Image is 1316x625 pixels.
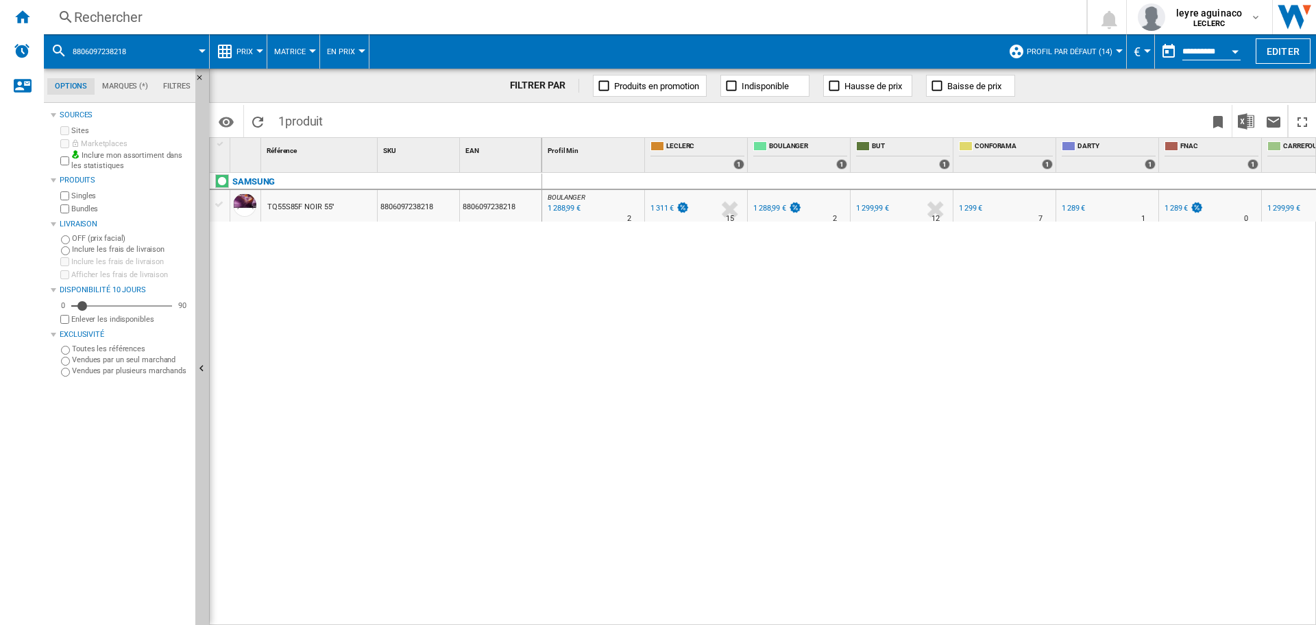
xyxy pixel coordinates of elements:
img: excel-24x24.png [1238,113,1254,130]
div: 90 [175,300,190,311]
img: promotionV3.png [1190,202,1204,213]
div: Sort None [463,138,541,159]
div: 8806097238218 [51,34,202,69]
span: Matrice [274,47,306,56]
div: 1 offers sold by CONFORAMA [1042,159,1053,169]
span: EAN [465,147,479,154]
button: Plein écran [1289,105,1316,137]
label: Sites [71,126,190,136]
input: Inclure les frais de livraison [60,257,69,266]
div: Délai de livraison : 15 jours [726,212,734,226]
span: SKU [383,147,396,154]
input: Bundles [60,204,69,213]
label: OFF (prix facial) [72,233,190,244]
button: Matrice [274,34,313,69]
span: 1 [271,105,330,134]
input: Singles [60,191,69,200]
div: Prix [217,34,260,69]
div: Cliquez pour filtrer sur cette marque [232,174,275,190]
div: 1 288,99 € [753,204,786,213]
div: Délai de livraison : 7 jours [1038,212,1043,226]
div: Sort None [545,138,644,159]
button: Masquer [195,69,212,93]
label: Toutes les références [72,344,190,354]
label: Vendues par plusieurs marchands [72,366,190,376]
button: Editer [1256,38,1311,64]
span: € [1134,45,1141,59]
button: Créer un favoris [1204,105,1232,137]
label: Afficher les frais de livraison [71,270,190,280]
div: 1 offers sold by LECLERC [733,159,744,169]
div: 0 [58,300,69,311]
input: Toutes les références [61,346,70,355]
div: Rechercher [74,8,1051,27]
button: Hausse de prix [823,75,912,97]
img: promotionV3.png [676,202,690,213]
span: leyre aguinaco [1176,6,1242,20]
input: OFF (prix facial) [61,235,70,244]
div: FNAC 1 offers sold by FNAC [1162,138,1261,172]
div: 1 289 € [1060,202,1085,215]
button: Open calendar [1223,37,1247,62]
label: Inclure mon assortiment dans les statistiques [71,150,190,172]
button: Envoyer ce rapport par email [1260,105,1287,137]
div: Délai de livraison : 2 jours [833,212,837,226]
div: Délai de livraison : 1 jour [1141,212,1145,226]
div: 1 299,99 € [1265,202,1300,215]
span: Profil par défaut (14) [1027,47,1112,56]
div: DARTY 1 offers sold by DARTY [1059,138,1158,172]
input: Inclure les frais de livraison [61,246,70,255]
label: Vendues par un seul marchand [72,355,190,365]
div: 1 311 € [648,202,690,215]
button: Indisponible [720,75,809,97]
input: Marketplaces [60,139,69,148]
span: Indisponible [742,81,789,91]
div: 8806097238218 [460,190,541,222]
div: Délai de livraison : 12 jours [931,212,940,226]
label: Inclure les frais de livraison [71,257,190,267]
input: Sites [60,126,69,135]
div: BOULANGER 1 offers sold by BOULANGER [751,138,850,172]
img: mysite-bg-18x18.png [71,150,80,158]
span: Référence [267,147,297,154]
div: Délai de livraison : 0 jour [1244,212,1248,226]
span: BUT [872,141,950,153]
span: En Prix [327,47,355,56]
div: 1 299,99 € [854,202,889,215]
span: 8806097238218 [73,47,126,56]
div: 1 288,99 € [751,202,802,215]
button: Options [212,109,240,134]
span: LECLERC [666,141,744,153]
div: Sort None [380,138,459,159]
div: 1 299 € [957,202,982,215]
div: Sort None [233,138,260,159]
div: 1 299,99 € [1267,204,1300,213]
div: 1 offers sold by BUT [939,159,950,169]
md-tab-item: Filtres [156,78,198,95]
label: Bundles [71,204,190,214]
div: Délai de livraison : 2 jours [627,212,631,226]
md-tab-item: Options [47,78,95,95]
div: EAN Sort None [463,138,541,159]
label: Inclure les frais de livraison [72,244,190,255]
button: Baisse de prix [926,75,1015,97]
div: Profil Min Sort None [545,138,644,159]
span: BOULANGER [769,141,847,153]
div: 1 289 € [1165,204,1188,213]
md-slider: Disponibilité [71,299,172,313]
div: FILTRER PAR [510,79,580,93]
button: Télécharger au format Excel [1232,105,1260,137]
span: Baisse de prix [947,81,1001,91]
span: DARTY [1077,141,1156,153]
span: FNAC [1180,141,1258,153]
div: BUT 1 offers sold by BUT [853,138,953,172]
button: 8806097238218 [73,34,140,69]
div: 1 299 € [959,204,982,213]
img: alerts-logo.svg [14,43,30,59]
span: produit [285,114,323,128]
div: SKU Sort None [380,138,459,159]
div: 1 offers sold by DARTY [1145,159,1156,169]
button: md-calendar [1155,38,1182,65]
md-tab-item: Marques (*) [95,78,156,95]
